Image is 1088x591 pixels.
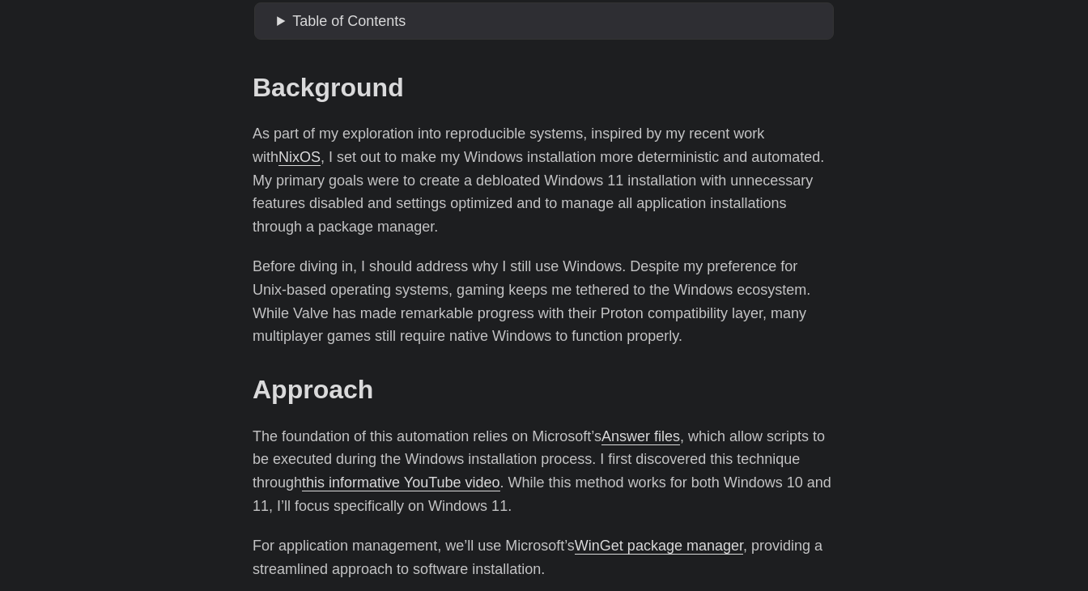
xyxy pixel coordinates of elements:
p: As part of my exploration into reproducible systems, inspired by my recent work with , I set out ... [253,122,835,239]
summary: Table of Contents [277,10,827,33]
h2: Background [253,72,835,103]
p: The foundation of this automation relies on Microsoft’s , which allow scripts to be executed duri... [253,425,835,518]
a: WinGet package manager [575,538,743,554]
a: Answer files [601,428,680,444]
p: Before diving in, I should address why I still use Windows. Despite my preference for Unix-based ... [253,255,835,348]
a: NixOS [278,149,321,165]
h2: Approach [253,374,835,405]
p: For application management, we’ll use Microsoft’s , providing a streamlined approach to software ... [253,534,835,581]
a: this informative YouTube video [302,474,500,491]
span: Table of Contents [292,13,406,29]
